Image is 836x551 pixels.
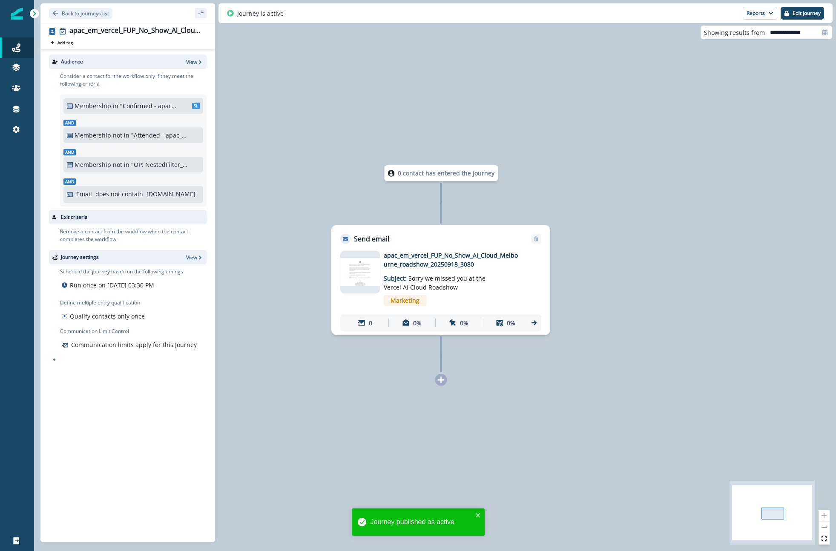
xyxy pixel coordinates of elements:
[384,274,486,291] span: Sorry we missed you at the Vercel AI Cloud Roadshow
[62,10,109,17] p: Back to journeys list
[69,26,203,36] div: apac_em_vercel_FUP_No_Show_AI_Cloud_Melbourne_roadshow_20250918_3080
[819,533,830,545] button: fit view
[11,8,23,20] img: Inflection
[475,512,481,519] button: close
[793,10,821,16] p: Edit journey
[359,165,523,181] div: 0 contact has entered the journey
[186,254,197,261] p: View
[60,228,207,243] p: Remove a contact from the workflow when the contact completes the workflow
[195,8,207,18] button: sidebar collapse toggle
[113,101,118,110] p: in
[413,319,422,327] p: 0%
[131,131,189,140] p: "Attended - apac_event_corporate_vercel-ai-cloud-roadshow-[GEOGRAPHIC_DATA]"
[70,281,154,290] p: Run once on [DATE] 03:30 PM
[49,8,112,19] button: Go back
[60,327,207,335] p: Communication Limit Control
[61,213,88,221] p: Exit criteria
[76,189,92,198] p: Email
[63,149,76,155] span: And
[57,40,73,45] p: Add tag
[237,9,284,18] p: Journey is active
[147,189,195,198] p: [DOMAIN_NAME]
[460,319,468,327] p: 0%
[192,103,200,109] span: SL
[369,319,372,327] p: 0
[61,253,99,261] p: Journey settings
[63,120,76,126] span: And
[113,160,129,169] p: not in
[384,269,490,292] p: Subject:
[186,254,203,261] button: View
[131,160,189,169] p: "OP: NestedFilter_MasterEmailSuppression+3daygov"
[186,58,197,66] p: View
[63,178,76,185] span: And
[743,7,777,20] button: Reports
[113,131,129,140] p: not in
[75,160,111,169] p: Membership
[61,58,83,66] p: Audience
[75,131,111,140] p: Membership
[340,258,380,286] img: email asset unavailable
[60,299,147,307] p: Define multiple entry qualification
[354,234,389,244] p: Send email
[384,251,520,269] p: apac_em_vercel_FUP_No_Show_AI_Cloud_Melbourne_roadshow_20250918_3080
[398,169,494,178] p: 0 contact has entered the journey
[60,268,183,275] p: Schedule the journey based on the following timings
[49,39,75,46] button: Add tag
[384,295,426,306] span: Marketing
[781,7,824,20] button: Edit journey
[60,72,207,88] p: Consider a contact for the workflow only if they meet the following criteria
[371,517,473,527] div: Journey published as active
[120,101,178,110] p: "Confirmed - apac_event_corporate_vercel-ai-cloud-roadshow-[GEOGRAPHIC_DATA]"
[507,319,515,327] p: 0%
[819,522,830,533] button: zoom out
[71,340,197,349] p: Communication limits apply for this Journey
[75,101,111,110] p: Membership
[331,225,550,335] div: Send emailRemoveemail asset unavailableapac_em_vercel_FUP_No_Show_AI_Cloud_Melbourne_roadshow_202...
[704,28,765,37] p: Showing results from
[70,312,145,321] p: Qualify contacts only once
[95,189,143,198] p: does not contain
[186,58,203,66] button: View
